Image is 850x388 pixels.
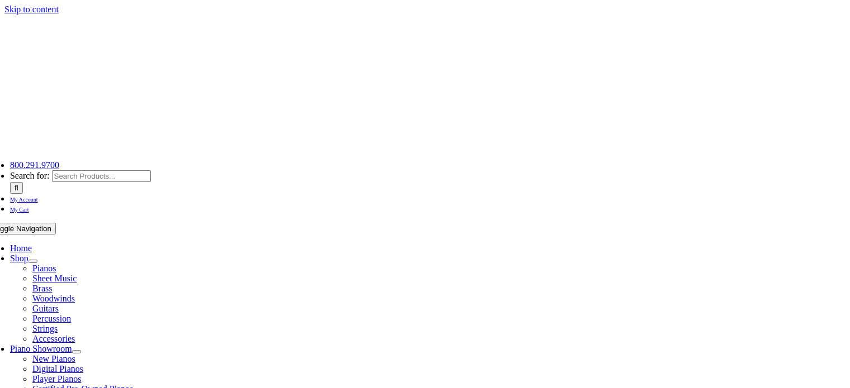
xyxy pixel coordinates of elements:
[10,253,29,263] a: Shop
[29,260,37,263] button: Open submenu of Shop
[72,350,81,353] button: Open submenu of Piano Showroom
[10,182,23,194] input: Search
[10,160,59,170] a: 800.291.9700
[10,197,38,203] span: My Account
[10,204,29,213] a: My Cart
[32,274,77,283] a: Sheet Music
[32,324,58,333] a: Strings
[32,304,59,313] a: Guitars
[32,374,82,384] a: Player Pianos
[10,344,72,353] a: Piano Showroom
[10,171,50,180] span: Search for:
[32,314,71,323] a: Percussion
[32,364,83,373] a: Digital Pianos
[10,207,29,213] span: My Cart
[10,194,38,203] a: My Account
[52,170,151,182] input: Search Products...
[32,334,75,343] a: Accessories
[32,264,56,273] a: Pianos
[4,4,59,14] a: Skip to content
[10,243,32,253] a: Home
[32,294,75,303] a: Woodwinds
[32,354,75,363] a: New Pianos
[32,284,53,293] a: Brass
